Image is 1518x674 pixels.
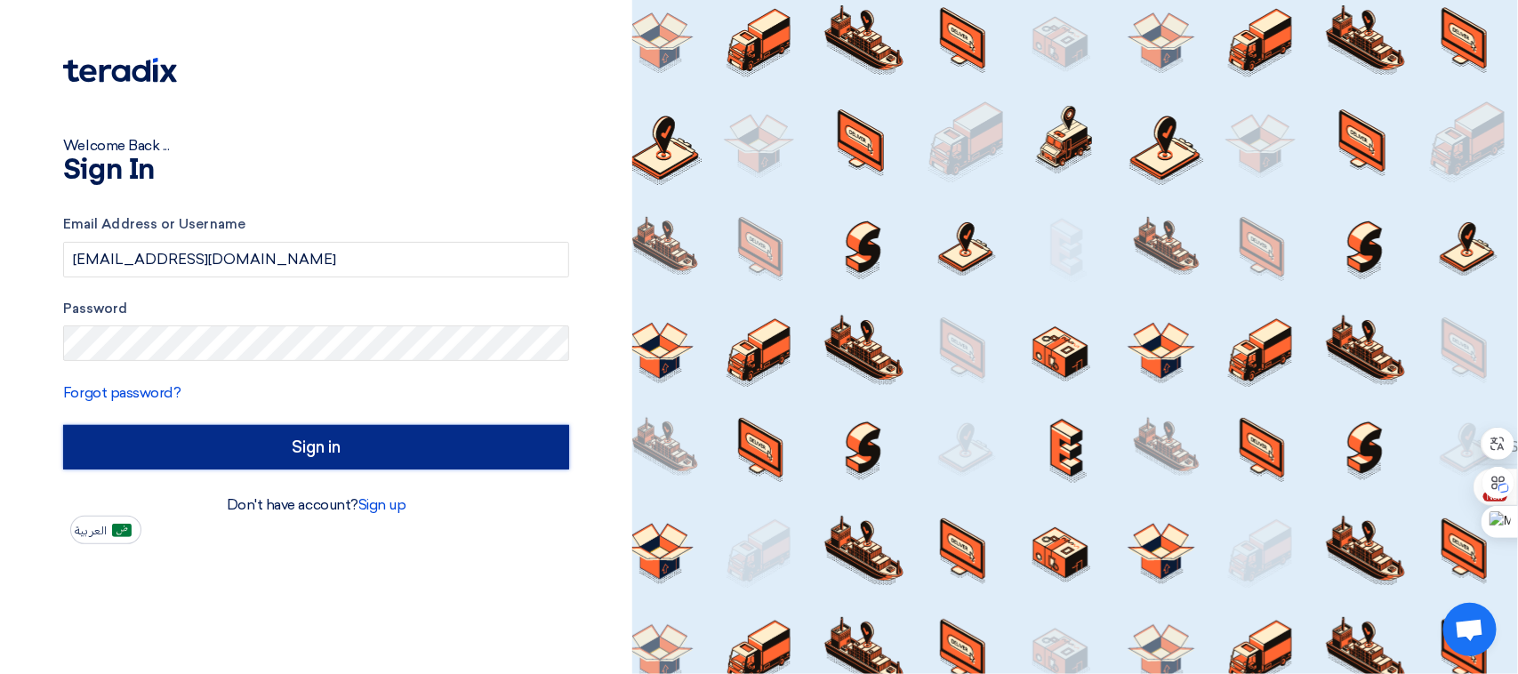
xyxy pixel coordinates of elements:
[63,214,569,235] label: Email Address or Username
[63,242,569,277] input: Enter your business email or username
[112,524,132,537] img: ar-AR.png
[70,516,141,544] button: العربية
[1443,603,1497,656] a: دردشة مفتوحة
[63,494,569,516] div: Don't have account?
[63,299,569,319] label: Password
[75,525,107,537] span: العربية
[63,135,569,156] div: Welcome Back ...
[63,425,569,469] input: Sign in
[63,58,177,83] img: Teradix logo
[358,496,406,513] a: Sign up
[63,156,569,185] h1: Sign In
[63,384,181,401] a: Forgot password?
